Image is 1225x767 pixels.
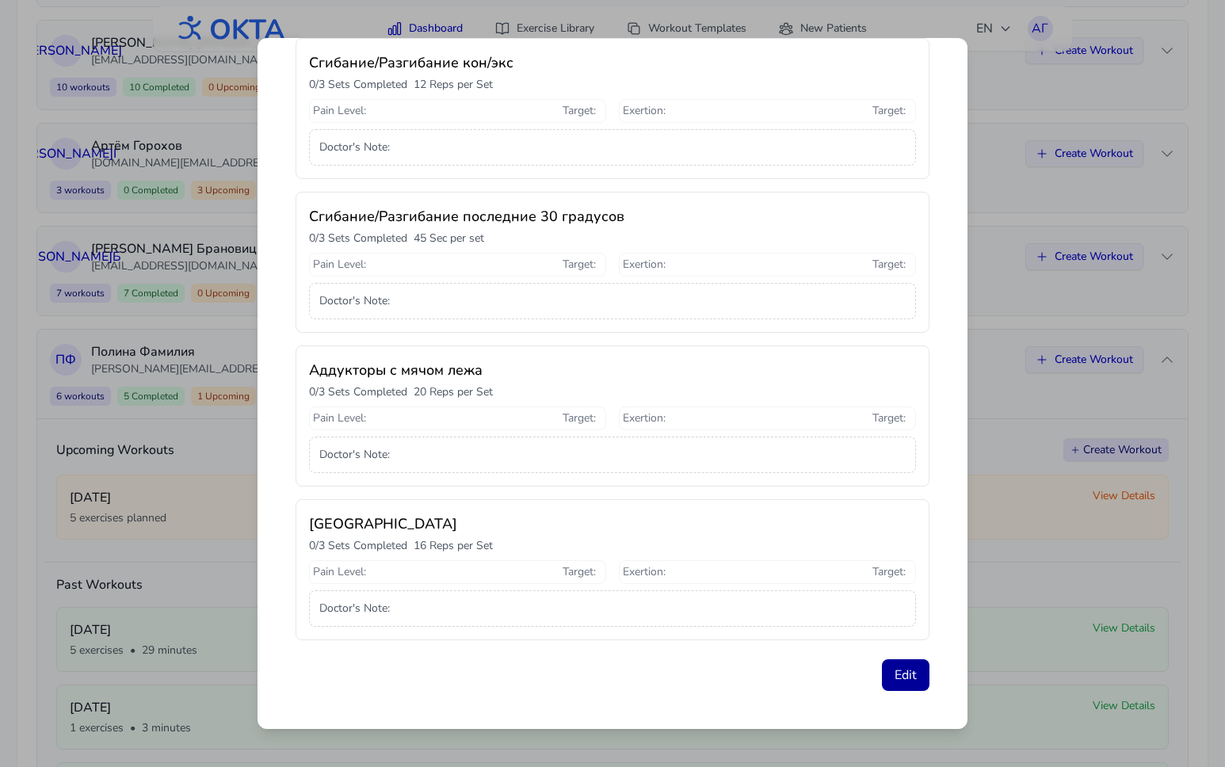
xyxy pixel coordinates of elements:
[414,77,493,93] p: 12 Reps per Set
[623,410,666,426] span: Exertion :
[309,129,916,166] div: Doctor's Note :
[563,564,596,580] span: Target :
[414,384,493,400] p: 20 Reps per Set
[563,103,596,119] span: Target :
[309,384,407,400] p: 0 / 3 Sets Completed
[313,103,366,119] span: Pain Level :
[313,257,366,273] span: Pain Level :
[414,231,484,246] p: 45 Sec per set
[309,437,916,473] div: Doctor's Note :
[872,257,906,273] span: Target :
[872,103,906,119] span: Target :
[313,564,366,580] span: Pain Level :
[309,231,407,246] p: 0 / 3 Sets Completed
[414,538,493,554] p: 16 Reps per Set
[309,538,407,554] p: 0 / 3 Sets Completed
[309,590,916,627] div: Doctor's Note :
[623,564,666,580] span: Exertion :
[872,564,906,580] span: Target :
[309,283,916,319] div: Doctor's Note :
[882,659,929,691] button: Edit
[313,410,366,426] span: Pain Level :
[309,513,916,535] h3: [GEOGRAPHIC_DATA]
[563,410,596,426] span: Target :
[309,52,916,74] h3: Сгибание/Разгибание кон/экс
[563,257,596,273] span: Target :
[309,359,916,381] h3: Аддукторы с мячом лежа
[309,77,407,93] p: 0 / 3 Sets Completed
[872,410,906,426] span: Target :
[309,205,916,227] h3: Сгибание/Разгибание последние 30 градусов
[623,103,666,119] span: Exertion :
[623,257,666,273] span: Exertion :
